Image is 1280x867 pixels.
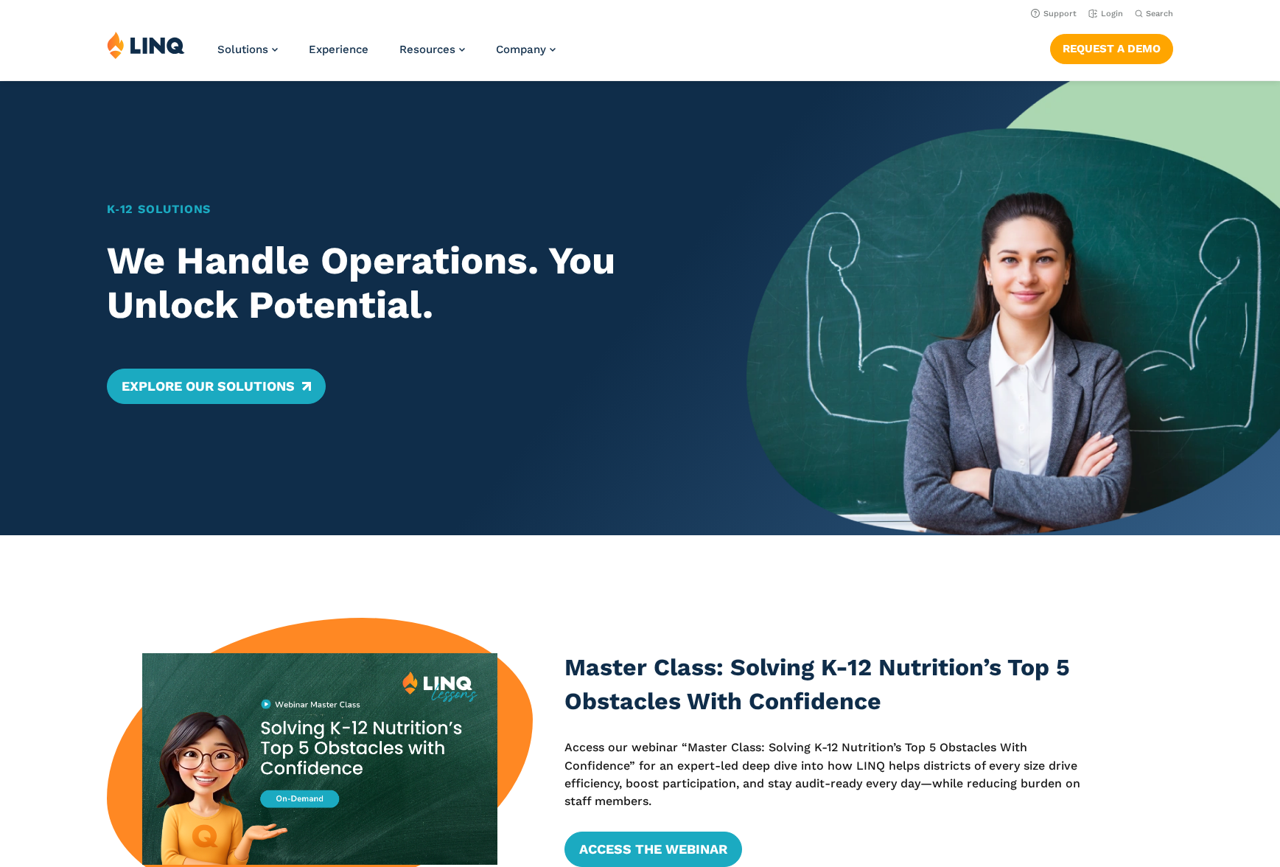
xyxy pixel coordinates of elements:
[399,43,465,56] a: Resources
[1088,9,1123,18] a: Login
[309,43,368,56] a: Experience
[107,31,185,59] img: LINQ | K‑12 Software
[1135,8,1173,19] button: Open Search Bar
[107,369,326,404] a: Explore Our Solutions
[496,43,556,56] a: Company
[1146,9,1173,18] span: Search
[399,43,455,56] span: Resources
[1050,31,1173,63] nav: Button Navigation
[564,739,1082,810] p: Access our webinar “Master Class: Solving K-12 Nutrition’s Top 5 Obstacles With Confidence” for a...
[217,31,556,80] nav: Primary Navigation
[217,43,278,56] a: Solutions
[746,81,1280,535] img: Home Banner
[1031,9,1077,18] a: Support
[107,239,695,327] h2: We Handle Operations. You Unlock Potential.
[564,651,1082,718] h3: Master Class: Solving K-12 Nutrition’s Top 5 Obstacles With Confidence
[496,43,546,56] span: Company
[564,832,742,867] a: Access the Webinar
[107,201,695,218] h1: K‑12 Solutions
[217,43,268,56] span: Solutions
[1050,34,1173,63] a: Request a Demo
